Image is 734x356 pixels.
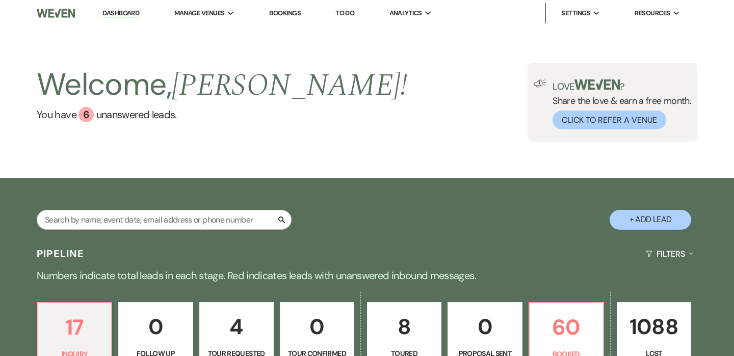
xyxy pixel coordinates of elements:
[102,9,139,18] a: Dashboard
[389,8,422,18] span: Analytics
[635,8,670,18] span: Resources
[546,79,691,129] div: Share the love & earn a free month.
[174,8,225,18] span: Manage Venues
[536,310,597,344] p: 60
[534,79,546,88] img: loud-speaker-illustration.svg
[642,240,697,267] button: Filters
[553,111,666,129] button: Click to Refer a Venue
[561,8,590,18] span: Settings
[44,310,105,344] p: 17
[125,310,186,344] p: 0
[78,107,94,122] div: 6
[335,9,354,17] a: To Do
[623,310,685,344] p: 1088
[286,310,348,344] p: 0
[206,310,267,344] p: 4
[454,310,515,344] p: 0
[37,63,407,107] h2: Welcome,
[172,62,407,109] span: [PERSON_NAME] !
[374,310,435,344] p: 8
[553,79,691,91] p: Love ?
[37,3,75,24] img: Weven Logo
[574,79,620,90] img: weven-logo-green.svg
[269,9,301,17] a: Bookings
[610,210,691,230] button: + Add Lead
[37,210,292,230] input: Search by name, event date, email address or phone number
[37,107,407,122] a: You have 6 unanswered leads.
[37,247,85,261] h3: Pipeline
